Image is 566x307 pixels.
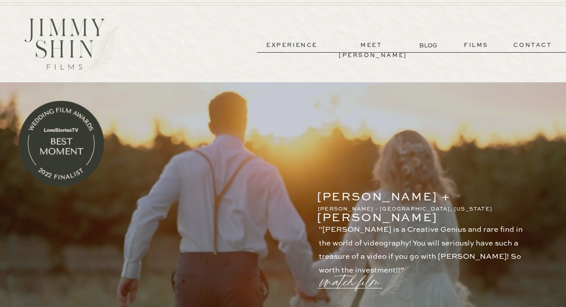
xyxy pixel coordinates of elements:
a: meet [PERSON_NAME] [339,40,404,50]
a: watch film [321,260,385,293]
p: "[PERSON_NAME] is a Creative Genius and rare find in the world of videography! You will seriously... [319,223,532,267]
p: [PERSON_NAME] - [GEOGRAPHIC_DATA], [US_STATE] [318,205,503,213]
p: [PERSON_NAME] + [PERSON_NAME] [317,187,502,199]
a: BLOG [419,41,439,50]
a: films [455,40,498,50]
a: contact [501,40,565,50]
a: experience [259,40,325,50]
